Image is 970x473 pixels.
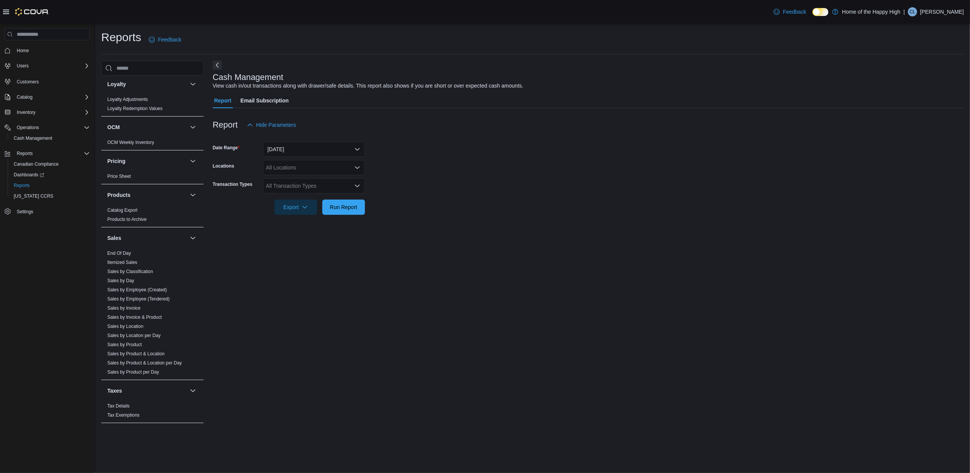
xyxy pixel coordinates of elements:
button: Reports [14,149,36,158]
button: Products [107,191,187,199]
button: Taxes [188,386,198,395]
button: Sales [107,234,187,242]
span: Home [14,46,90,55]
span: Inventory [17,109,35,115]
span: Feedback [158,36,181,43]
a: [US_STATE] CCRS [11,192,56,201]
a: Products to Archive [107,217,147,222]
button: Operations [14,123,42,132]
a: End Of Day [107,251,131,256]
a: Settings [14,207,36,216]
button: Settings [2,206,93,217]
span: Dashboards [14,172,44,178]
h3: Cash Management [213,73,284,82]
button: [DATE] [263,142,365,157]
h3: Taxes [107,387,122,395]
a: Sales by Invoice [107,305,140,311]
div: Loyalty [101,95,204,116]
span: Reports [14,182,30,189]
div: Taxes [101,401,204,423]
button: Operations [2,122,93,133]
button: Loyalty [188,80,198,89]
span: Sales by Employee (Created) [107,287,167,293]
div: View cash in/out transactions along with drawer/safe details. This report also shows if you are s... [213,82,524,90]
a: Sales by Employee (Created) [107,287,167,292]
label: Transaction Types [213,181,252,187]
button: Users [2,61,93,71]
img: Cova [15,8,49,16]
span: Settings [17,209,33,215]
a: Feedback [146,32,184,47]
h3: Pricing [107,157,125,165]
button: Export [274,200,317,215]
label: Locations [213,163,234,169]
span: Customers [17,79,39,85]
button: Taxes [107,387,187,395]
h3: Report [213,120,238,129]
p: | [903,7,905,16]
span: Sales by Location per Day [107,332,161,339]
button: Next [213,61,222,70]
span: Catalog [17,94,32,100]
span: Catalog [14,93,90,102]
span: Sales by Invoice [107,305,140,311]
button: Pricing [188,157,198,166]
button: Run Report [322,200,365,215]
span: Run Report [330,203,357,211]
a: Dashboards [8,169,93,180]
span: Operations [14,123,90,132]
a: OCM Weekly Inventory [107,140,154,145]
span: Customers [14,77,90,86]
a: Itemized Sales [107,260,137,265]
span: Tax Details [107,403,130,409]
button: Loyalty [107,80,187,88]
span: Sales by Classification [107,268,153,275]
div: Pricing [101,172,204,184]
span: Tax Exemptions [107,412,140,418]
input: Dark Mode [812,8,828,16]
a: Sales by Classification [107,269,153,274]
span: Home [17,48,29,54]
span: Email Subscription [241,93,289,108]
span: Users [14,61,90,70]
button: Canadian Compliance [8,159,93,169]
a: Price Sheet [107,174,131,179]
button: Home [2,45,93,56]
p: [PERSON_NAME] [920,7,964,16]
span: Report [214,93,231,108]
span: Reports [17,150,33,157]
span: Reports [14,149,90,158]
span: Loyalty Redemption Values [107,105,162,112]
button: Inventory [2,107,93,118]
span: Inventory [14,108,90,117]
span: Canadian Compliance [14,161,59,167]
a: Reports [11,181,33,190]
a: Sales by Product [107,342,142,347]
span: OCM Weekly Inventory [107,139,154,145]
span: Canadian Compliance [11,160,90,169]
a: Catalog Export [107,208,137,213]
a: Home [14,46,32,55]
span: [US_STATE] CCRS [14,193,53,199]
button: OCM [107,123,187,131]
span: Hide Parameters [256,121,296,129]
h1: Reports [101,30,141,45]
button: Cash Management [8,133,93,144]
span: Dashboards [11,170,90,179]
a: Customers [14,77,42,86]
a: Loyalty Adjustments [107,97,148,102]
a: Dashboards [11,170,47,179]
a: Sales by Product & Location [107,351,165,356]
span: Sales by Day [107,278,134,284]
h3: Loyalty [107,80,126,88]
span: Reports [11,181,90,190]
span: Washington CCRS [11,192,90,201]
a: Sales by Product per Day [107,369,159,375]
div: Products [101,206,204,227]
a: Sales by Location [107,324,143,329]
a: Sales by Location per Day [107,333,161,338]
